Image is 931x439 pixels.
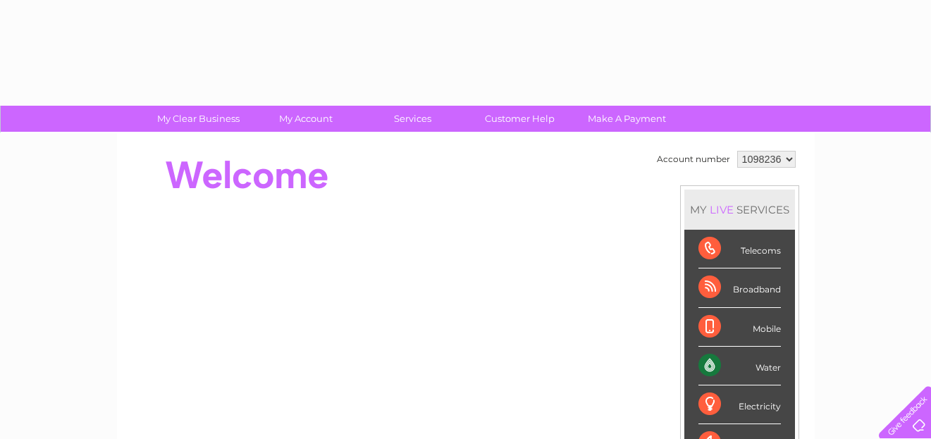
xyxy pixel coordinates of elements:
div: Broadband [698,268,781,307]
div: Telecoms [698,230,781,268]
div: Mobile [698,308,781,347]
a: My Account [247,106,364,132]
a: Make A Payment [569,106,685,132]
div: LIVE [707,203,736,216]
div: Water [698,347,781,385]
a: My Clear Business [140,106,257,132]
td: Account number [653,147,734,171]
a: Services [354,106,471,132]
div: MY SERVICES [684,190,795,230]
div: Electricity [698,385,781,424]
a: Customer Help [462,106,578,132]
